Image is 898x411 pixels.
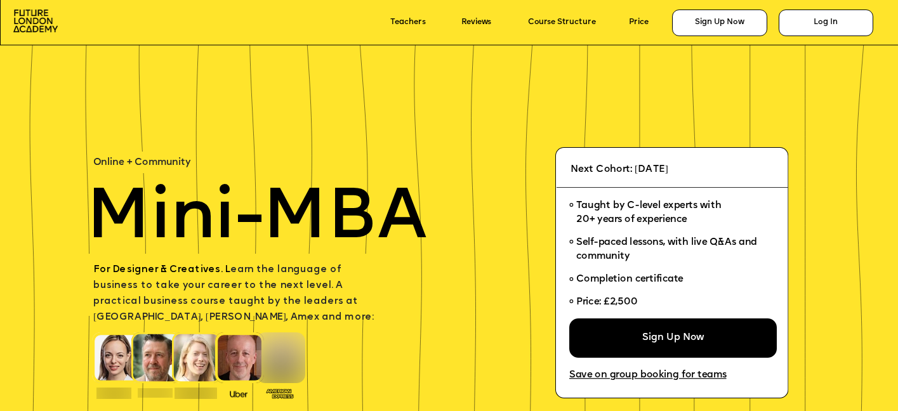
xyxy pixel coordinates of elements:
[13,10,58,32] img: image-aac980e9-41de-4c2d-a048-f29dd30a0068.png
[576,238,760,261] span: Self-paced lessons, with live Q&As and community
[390,18,425,27] a: Teachers
[528,18,595,27] a: Course Structure
[461,18,491,27] a: Reviews
[569,370,727,381] a: Save on group booking for teams
[576,201,721,225] span: Taught by C-level experts with 20+ years of experience
[571,166,668,175] span: Next Cohort: [DATE]
[576,275,683,284] span: Completion certificate
[93,158,190,167] span: Online + Community
[93,265,374,322] span: earn the language of business to take your career to the next level. A practical business course ...
[86,185,427,255] span: Mini-MBA
[629,18,648,27] a: Price
[576,297,638,307] span: Price: £2,500
[93,265,230,275] span: For Designer & Creatives. L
